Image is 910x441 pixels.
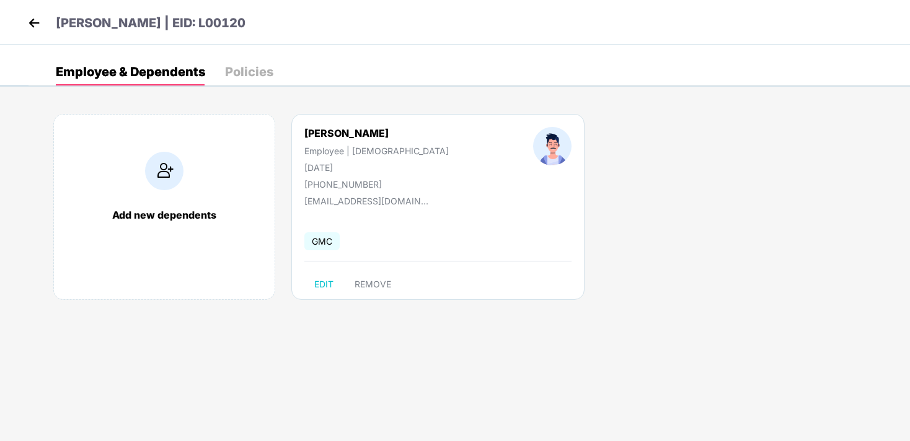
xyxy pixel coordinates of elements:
[304,127,449,139] div: [PERSON_NAME]
[345,274,401,294] button: REMOVE
[355,279,391,289] span: REMOVE
[304,146,449,156] div: Employee | [DEMOGRAPHIC_DATA]
[304,179,449,190] div: [PHONE_NUMBER]
[533,127,572,165] img: profileImage
[304,274,343,294] button: EDIT
[25,14,43,32] img: back
[56,14,245,33] p: [PERSON_NAME] | EID: L00120
[66,209,262,221] div: Add new dependents
[304,196,428,206] div: [EMAIL_ADDRESS][DOMAIN_NAME]
[314,279,334,289] span: EDIT
[145,152,183,190] img: addIcon
[225,66,273,78] div: Policies
[304,232,340,250] span: GMC
[304,162,449,173] div: [DATE]
[56,66,205,78] div: Employee & Dependents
